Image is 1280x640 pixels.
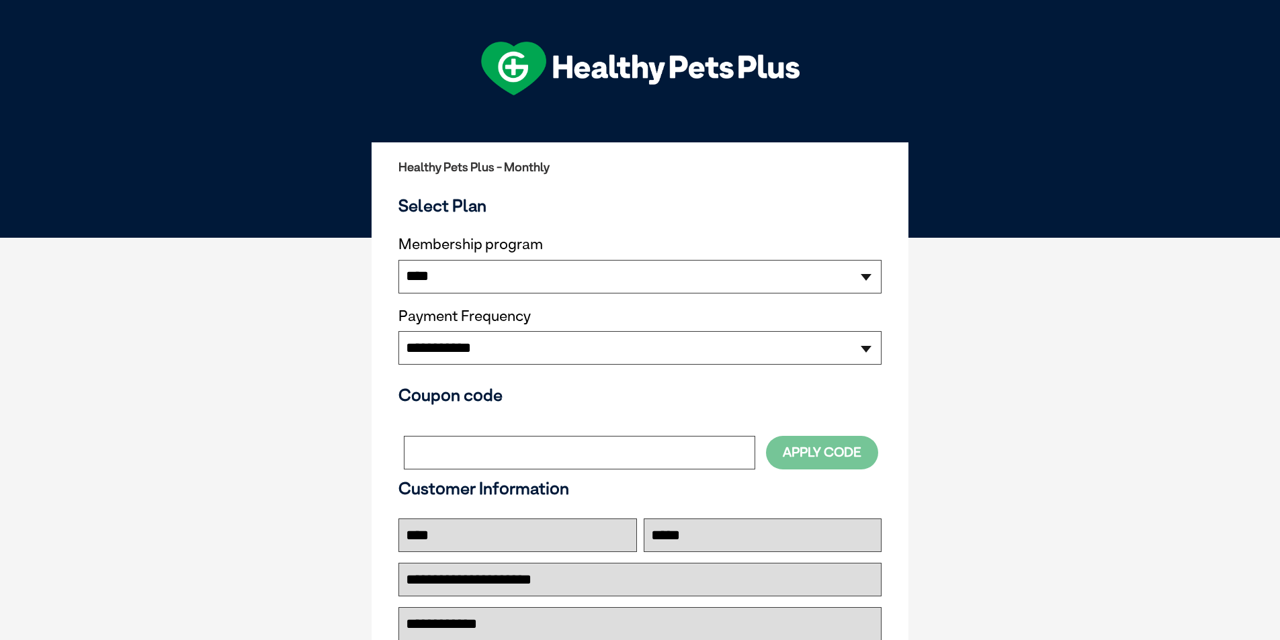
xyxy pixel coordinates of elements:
h3: Coupon code [398,385,882,405]
label: Membership program [398,236,882,253]
button: Apply Code [766,436,878,469]
h2: Healthy Pets Plus - Monthly [398,161,882,174]
label: Payment Frequency [398,308,531,325]
h3: Customer Information [398,478,882,498]
h3: Select Plan [398,195,882,216]
img: hpp-logo-landscape-green-white.png [481,42,800,95]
